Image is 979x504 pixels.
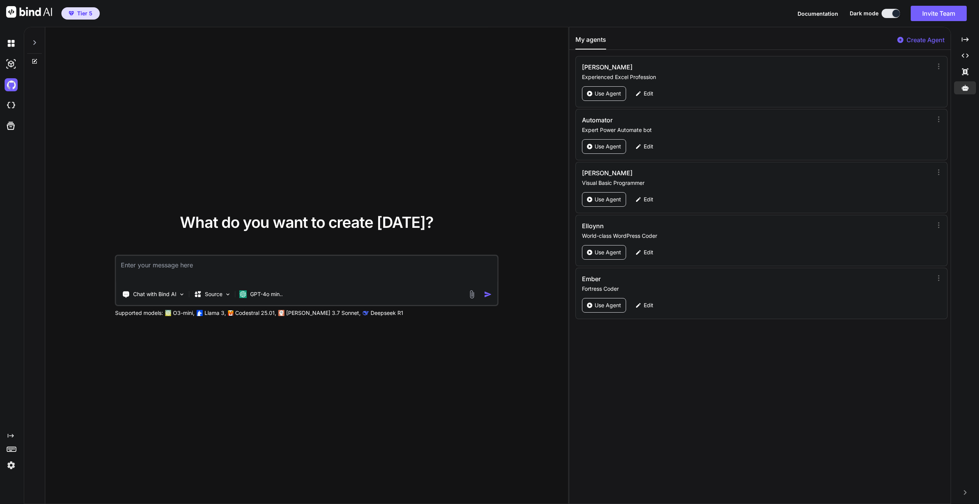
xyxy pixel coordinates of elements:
p: Fortress Coder [582,285,925,293]
span: Documentation [798,10,838,17]
p: O3-mini, [173,309,194,317]
img: GPT-4 [165,310,171,316]
img: Bind AI [6,6,52,18]
p: [PERSON_NAME] 3.7 Sonnet, [286,309,361,317]
img: premium [69,11,74,16]
img: GPT-4o mini [239,290,247,298]
p: Chat with Bind AI [133,290,176,298]
p: Use Agent [595,90,621,97]
p: Experienced Excel Profession [582,73,925,81]
img: darkChat [5,37,18,50]
p: Llama 3, [204,309,226,317]
p: Use Agent [595,143,621,150]
p: Use Agent [595,249,621,256]
p: Edit [644,90,653,97]
h3: Automator [582,115,822,125]
p: Create Agent [906,35,944,44]
p: Use Agent [595,301,621,309]
p: Edit [644,196,653,203]
span: Tier 5 [77,10,92,17]
p: Codestral 25.01, [235,309,276,317]
img: Mistral-AI [228,310,234,316]
img: darkAi-studio [5,58,18,71]
p: Expert Power Automate bot [582,126,925,134]
p: World-class WordPress Coder [582,232,925,240]
span: Dark mode [850,10,878,17]
p: Visual Basic Programmer [582,179,925,187]
p: Use Agent [595,196,621,203]
img: settings [5,459,18,472]
p: Supported models: [115,309,163,317]
h3: Elloynn [582,221,822,231]
img: attachment [467,290,476,299]
p: GPT-4o min.. [250,290,283,298]
p: Source [205,290,222,298]
img: Llama2 [197,310,203,316]
button: premiumTier 5 [61,7,100,20]
button: My agents [575,35,606,49]
button: Invite Team [911,6,967,21]
p: Deepseek R1 [371,309,403,317]
img: cloudideIcon [5,99,18,112]
p: Edit [644,143,653,150]
h3: [PERSON_NAME] [582,63,822,72]
img: claude [363,310,369,316]
h3: Ember [582,274,822,283]
button: Documentation [798,10,838,18]
img: icon [484,290,492,298]
p: Edit [644,301,653,309]
img: Pick Tools [179,291,185,298]
img: githubDark [5,78,18,91]
h3: [PERSON_NAME] [582,168,822,178]
img: Pick Models [225,291,231,298]
p: Edit [644,249,653,256]
img: claude [279,310,285,316]
span: What do you want to create [DATE]? [180,213,433,232]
